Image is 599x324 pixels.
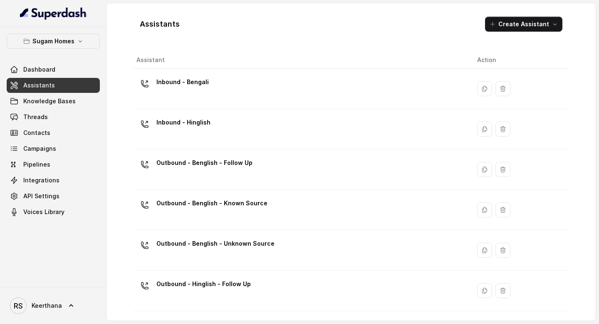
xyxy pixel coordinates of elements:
[7,125,100,140] a: Contacts
[7,34,100,49] button: Sugam Homes
[23,160,50,169] span: Pipelines
[485,17,562,32] button: Create Assistant
[23,65,55,74] span: Dashboard
[7,94,100,109] a: Knowledge Bases
[23,192,59,200] span: API Settings
[140,17,180,31] h1: Assistants
[7,157,100,172] a: Pipelines
[23,97,76,105] span: Knowledge Bases
[156,75,209,89] p: Inbound - Bengali
[23,145,56,153] span: Campaigns
[156,277,251,291] p: Outbound - Hinglish - Follow Up
[23,129,50,137] span: Contacts
[23,176,59,184] span: Integrations
[470,52,569,69] th: Action
[156,197,267,210] p: Outbound - Benglish - Known Source
[7,141,100,156] a: Campaigns
[7,204,100,219] a: Voices Library
[7,173,100,188] a: Integrations
[7,62,100,77] a: Dashboard
[7,294,100,317] a: Keerthana
[20,7,87,20] img: light.svg
[156,116,210,129] p: Inbound - Hinglish
[156,156,252,169] p: Outbound - Benglish - Follow Up
[32,302,62,310] span: Keerthana
[23,208,64,216] span: Voices Library
[7,78,100,93] a: Assistants
[156,237,275,250] p: Outbound - Benglish - Unknown Source
[23,81,55,90] span: Assistants
[7,189,100,204] a: API Settings
[7,110,100,125] a: Threads
[23,113,48,121] span: Threads
[133,52,470,69] th: Assistant
[32,36,74,46] p: Sugam Homes
[14,302,23,310] text: RS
